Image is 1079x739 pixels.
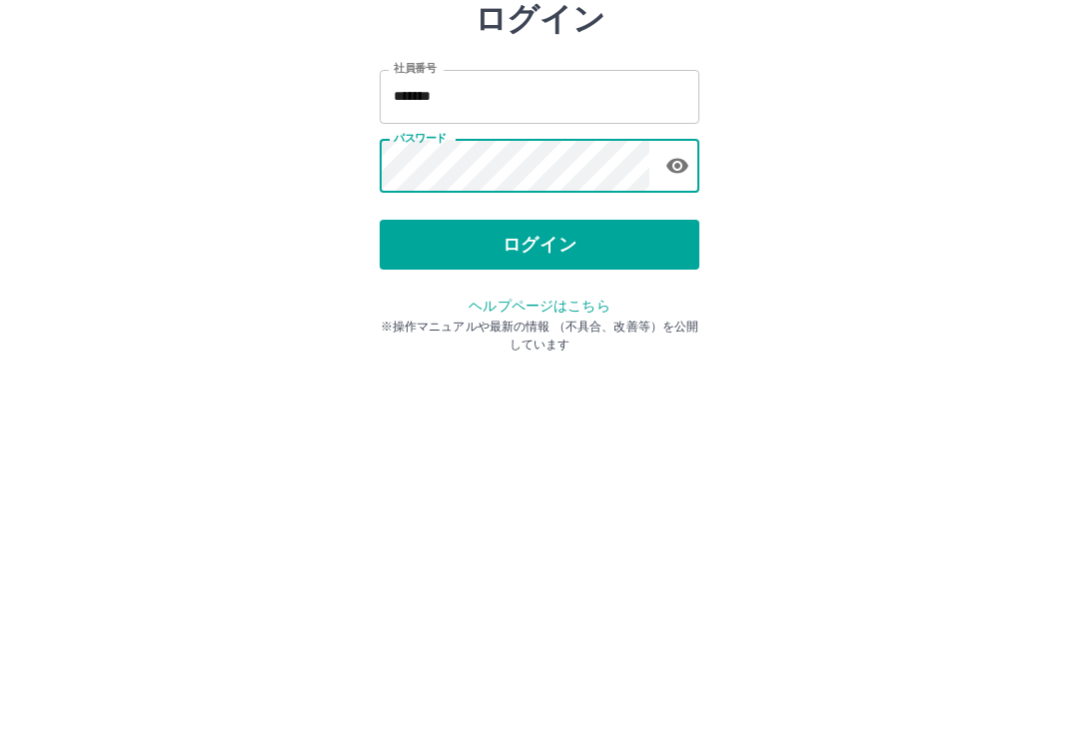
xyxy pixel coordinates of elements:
a: ヘルプページはこちら [469,423,609,439]
h2: ログイン [475,126,605,164]
p: ※操作マニュアルや最新の情報 （不具合、改善等）を公開しています [380,443,699,479]
button: ログイン [380,346,699,395]
label: パスワード [394,257,447,272]
label: 社員番号 [394,187,436,202]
